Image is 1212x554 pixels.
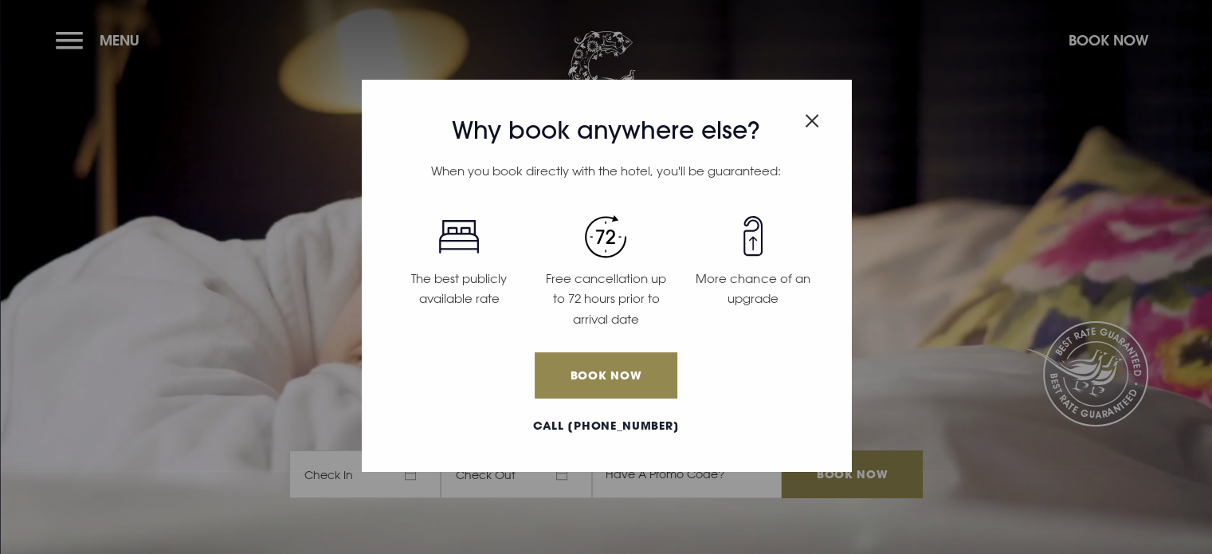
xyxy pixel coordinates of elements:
h3: Why book anywhere else? [386,116,826,145]
p: Free cancellation up to 72 hours prior to arrival date [542,269,669,330]
p: More chance of an upgrade [689,269,817,309]
button: Close modal [805,105,819,131]
a: Book Now [535,352,677,399]
p: The best publicly available rate [395,269,523,309]
a: Call [PHONE_NUMBER] [386,418,826,434]
p: When you book directly with the hotel, you'll be guaranteed: [386,161,826,182]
